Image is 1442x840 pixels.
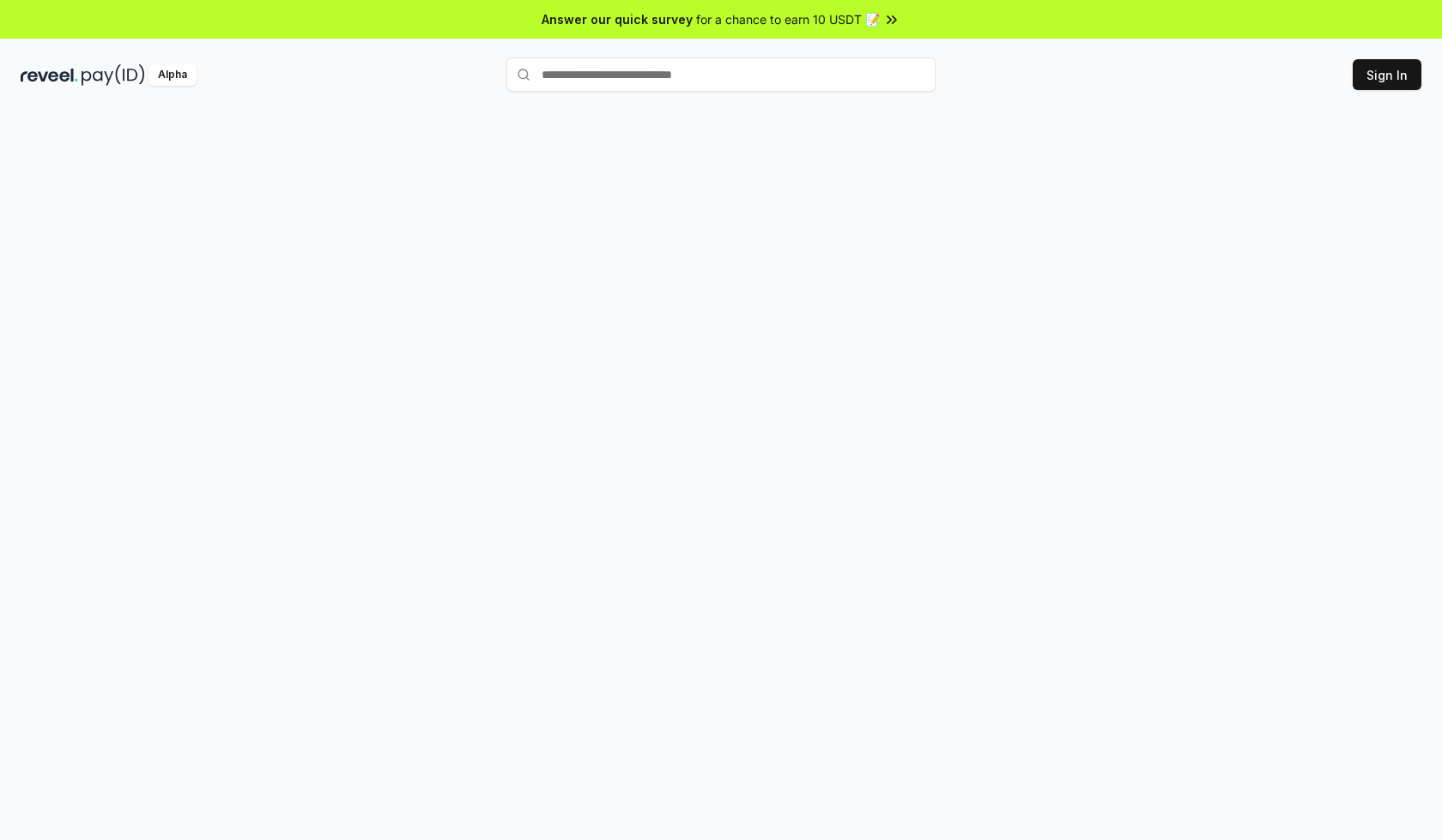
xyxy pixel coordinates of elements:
[148,64,197,86] div: Alpha
[21,64,78,86] img: reveel_dark
[542,10,693,28] span: Answer our quick survey
[1353,59,1421,90] button: Sign In
[82,64,145,86] img: pay_id
[696,10,880,28] span: for a chance to earn 10 USDT 📝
